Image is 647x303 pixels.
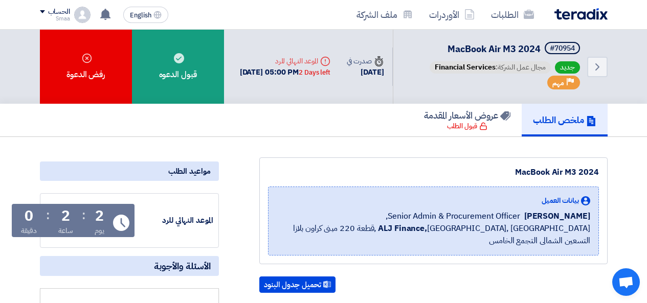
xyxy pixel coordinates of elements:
div: دقيقة [21,225,37,236]
a: الأوردرات [421,3,483,27]
div: #70954 [550,45,575,52]
div: رفض الدعوة [40,30,132,104]
div: ساعة [58,225,73,236]
span: بيانات العميل [542,195,579,206]
span: Financial Services [435,62,496,73]
span: جديد [555,61,580,74]
div: : [46,206,50,224]
div: الحساب [48,8,70,16]
div: 2 Days left [299,67,330,78]
img: Teradix logo [554,8,608,20]
h5: ملخص الطلب [533,114,596,126]
button: English [123,7,168,23]
span: الأسئلة والأجوبة [154,260,211,272]
span: MacBook Air M3 2024 [448,42,541,56]
a: الطلبات [483,3,542,27]
div: يوم [95,225,104,236]
b: ALJ Finance, [378,222,427,235]
div: Smaa [40,16,70,21]
div: MacBook Air M3 2024 [268,166,599,178]
div: صدرت في [347,56,384,66]
a: ملخص الطلب [522,104,608,136]
button: تحميل جدول البنود [259,276,336,293]
div: 2 [95,209,104,223]
a: Open chat [612,268,640,296]
div: : [82,206,85,224]
span: [PERSON_NAME] [524,210,590,222]
div: 2 [61,209,70,223]
img: profile_test.png [74,7,91,23]
span: Senior Admin & Procurement Officer, [386,210,520,222]
span: مجال عمل الشركة: [430,61,551,74]
span: [GEOGRAPHIC_DATA], [GEOGRAPHIC_DATA] ,قطعة 220 مبنى كراون بلازا التسعين الشمالى التجمع الخامس [277,222,590,247]
div: 0 [25,209,33,223]
h5: عروض الأسعار المقدمة [424,109,510,121]
div: قبول الطلب [447,121,487,131]
div: الموعد النهائي للرد [137,215,213,226]
a: ملف الشركة [348,3,421,27]
h5: MacBook Air M3 2024 [428,42,582,56]
span: مهم [552,78,564,88]
div: الموعد النهائي للرد [240,56,330,66]
div: [DATE] 05:00 PM [240,66,330,78]
div: [DATE] [347,66,384,78]
div: قبول الدعوه [132,30,224,104]
a: عروض الأسعار المقدمة قبول الطلب [413,104,522,136]
div: مواعيد الطلب [40,161,219,181]
span: English [130,12,151,19]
